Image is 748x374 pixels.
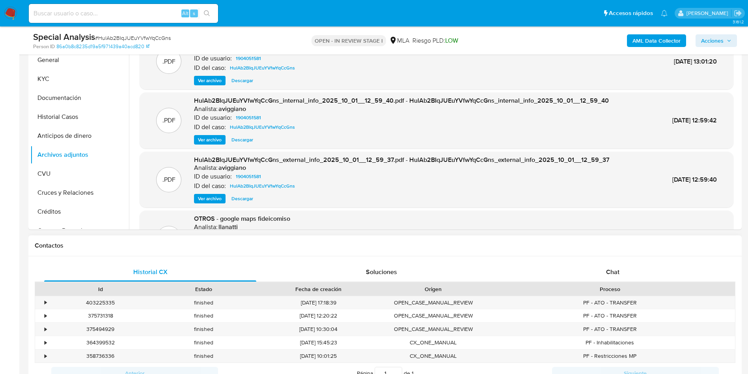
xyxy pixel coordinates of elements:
p: ID de usuario: [194,173,232,180]
span: Accesos rápidos [609,9,653,17]
h1: Contactos [35,242,735,250]
a: HulAb2BIqJUEuYVfwYqCcGns [227,63,298,73]
span: HulAb2BIqJUEuYVfwYqCcGns [230,122,295,132]
span: # HulAb2BIqJUEuYVfwYqCcGns [95,34,171,42]
span: Acciones [701,34,724,47]
p: .PDF [162,57,175,66]
div: • [45,339,47,346]
button: Descargar [228,194,257,203]
div: finished [152,350,256,363]
div: [DATE] 10:01:25 [256,350,382,363]
button: Anticipos de dinero [30,126,129,145]
span: 3.161.2 [733,19,744,25]
a: HulAb2BIqJUEuYVfwYqCcGns [227,181,298,191]
p: ID del caso: [194,123,226,131]
div: finished [152,309,256,322]
h6: llanatti [218,223,238,231]
button: Ver archivo [194,76,226,85]
div: • [45,312,47,319]
span: Ver archivo [198,77,222,85]
div: 364399532 [49,336,152,349]
h6: aviggiano [218,164,246,172]
p: ID del caso: [194,64,226,72]
span: Historial CX [133,267,168,276]
h6: aviggiano [218,105,246,113]
span: 1904051581 [236,113,261,122]
div: OPEN_CASE_MANUAL_REVIEW [382,323,485,336]
button: Archivos adjuntos [30,145,129,164]
button: Acciones [696,34,737,47]
span: HulAb2BIqJUEuYVfwYqCcGns [230,181,295,191]
span: Descargar [231,195,253,203]
div: • [45,352,47,360]
span: Descargar [231,77,253,85]
input: Buscar usuario o caso... [29,8,218,19]
button: KYC [30,70,129,88]
span: Descargar [231,136,253,144]
div: Origen [387,285,479,293]
div: [DATE] 15:45:23 [256,336,382,349]
div: 403225335 [49,296,152,309]
span: Ver archivo [198,195,222,203]
b: Person ID [33,43,55,50]
div: PF - ATO - TRANSFER [485,296,735,309]
div: 375731318 [49,309,152,322]
div: PF - Restricciones MP [485,350,735,363]
span: [DATE] 12:59:42 [672,116,717,125]
span: s [193,9,195,17]
div: [DATE] 17:18:39 [256,296,382,309]
div: finished [152,336,256,349]
p: Analista: [194,164,218,172]
div: [DATE] 10:30:04 [256,323,382,336]
div: PF - Inhabilitaciones [485,336,735,349]
button: Documentación [30,88,129,107]
span: HulAb2BIqJUEuYVfwYqCcGns_external_info_2025_10_01__12_59_37.pdf - HulAb2BIqJUEuYVfwYqCcGns_extern... [194,155,610,164]
div: OPEN_CASE_MANUAL_REVIEW [382,309,485,322]
div: Estado [158,285,250,293]
p: Analista: [194,223,218,231]
div: Id [54,285,147,293]
p: ID del caso: [194,182,226,190]
div: CX_ONE_MANUAL [382,336,485,349]
button: Ver archivo [194,194,226,203]
button: Cruces y Relaciones [30,183,129,202]
div: MLA [389,36,409,45]
div: finished [152,323,256,336]
span: OTROS - google maps fideicomiso [194,214,290,223]
span: HulAb2BIqJUEuYVfwYqCcGns_internal_info_2025_10_01__12_59_40.pdf - HulAb2BIqJUEuYVfwYqCcGns_intern... [194,96,609,105]
button: Historial Casos [30,107,129,126]
a: Salir [734,9,742,17]
span: [DATE] 13:01:20 [674,57,717,66]
span: [DATE] 12:59:40 [672,175,717,184]
div: finished [152,296,256,309]
button: Descargar [228,76,257,85]
a: 1904051581 [233,172,264,181]
a: HulAb2BIqJUEuYVfwYqCcGns [227,122,298,132]
div: • [45,325,47,333]
button: Créditos [30,202,129,221]
span: 1904051581 [236,54,261,63]
span: HulAb2BIqJUEuYVfwYqCcGns [230,63,295,73]
a: Notificaciones [661,10,668,17]
a: 1904051581 [233,113,264,122]
span: Riesgo PLD: [412,36,458,45]
span: LOW [445,36,458,45]
a: 1904051581 [233,54,264,63]
p: Analista: [194,105,218,113]
button: Ver archivo [194,135,226,145]
button: AML Data Collector [627,34,686,47]
button: search-icon [199,8,215,19]
button: Descargar [228,135,257,145]
button: General [30,51,129,70]
b: AML Data Collector [632,34,681,47]
span: 1904051581 [236,172,261,181]
span: Soluciones [366,267,397,276]
p: .PDF [162,175,175,184]
div: CX_ONE_MANUAL [382,350,485,363]
div: Proceso [491,285,729,293]
p: .PDF [162,116,175,125]
div: 358736336 [49,350,152,363]
p: ID de usuario: [194,114,232,122]
div: Fecha de creación [261,285,376,293]
span: Chat [606,267,619,276]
